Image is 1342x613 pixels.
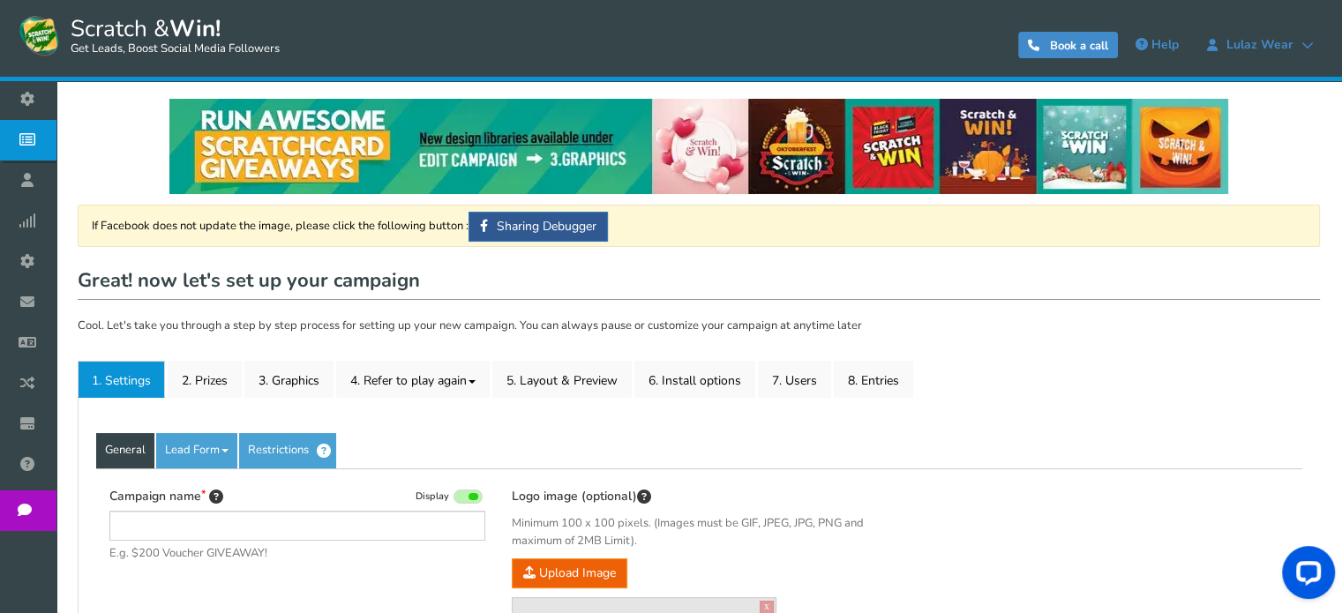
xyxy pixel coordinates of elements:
[758,361,831,398] a: 7. Users
[78,361,165,398] a: 1. Settings
[71,42,280,56] small: Get Leads, Boost Social Media Followers
[109,545,485,563] span: E.g. $200 Voucher GIVEAWAY!
[18,13,62,57] img: Scratch and Win
[78,318,1320,335] p: Cool. Let's take you through a step by step process for setting up your new campaign. You can alw...
[637,488,651,507] span: This image will be displayed on top of your contest screen. You can upload & preview different im...
[169,13,221,44] strong: Win!
[1127,31,1188,59] a: Help
[1151,36,1179,53] span: Help
[512,515,888,549] span: Minimum 100 x 100 pixels. (Images must be GIF, JPEG, JPG, PNG and maximum of 2MB Limit).
[1018,32,1118,58] a: Book a call
[512,487,651,506] label: Logo image (optional)
[469,212,608,242] a: Sharing Debugger
[168,361,242,398] a: 2. Prizes
[156,433,237,468] a: Lead Form
[78,205,1320,247] div: If Facebook does not update the image, please click the following button :
[336,361,490,398] a: 4. Refer to play again
[169,99,1228,194] img: festival-poster-2020.webp
[109,487,223,506] label: Campaign name
[1268,539,1342,613] iframe: LiveChat chat widget
[78,265,1320,300] h1: Great! now let's set up your campaign
[62,13,280,57] span: Scratch &
[834,361,913,398] a: 8. Entries
[18,13,280,57] a: Scratch &Win! Get Leads, Boost Social Media Followers
[209,488,223,507] span: Tip: Choose a title that will attract more entries. For example: “Scratch & win a bracelet” will ...
[416,490,449,504] span: Display
[1218,38,1301,52] span: Lulaz Wear
[634,361,755,398] a: 6. Install options
[96,433,154,468] a: General
[1050,38,1108,54] span: Book a call
[492,361,632,398] a: 5. Layout & Preview
[239,433,336,468] a: Restrictions
[244,361,334,398] a: 3. Graphics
